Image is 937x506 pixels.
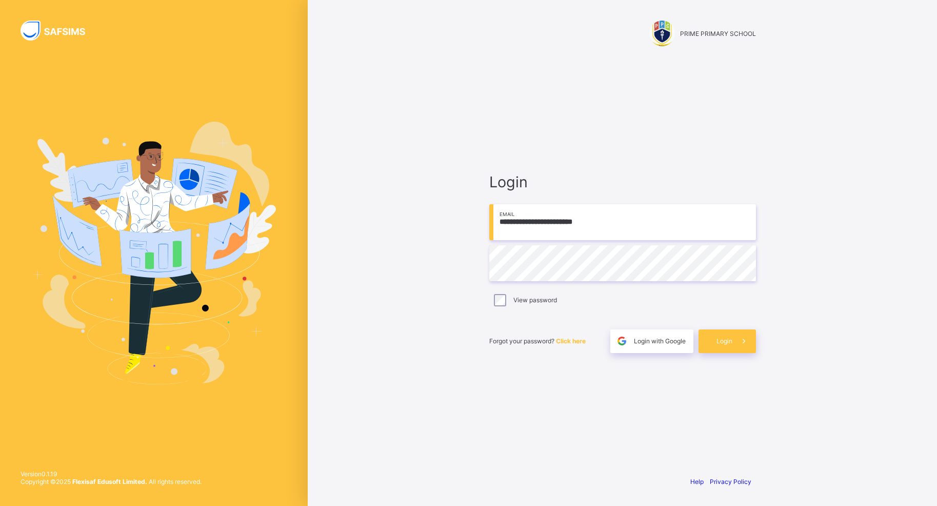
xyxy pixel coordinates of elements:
span: Copyright © 2025 All rights reserved. [21,478,202,485]
a: Click here [556,337,586,345]
img: SAFSIMS Logo [21,21,97,41]
strong: Flexisaf Edusoft Limited. [72,478,147,485]
span: Version 0.1.19 [21,470,202,478]
span: Login with Google [634,337,686,345]
img: Hero Image [32,122,276,384]
span: Forgot your password? [489,337,586,345]
span: PRIME PRIMARY SCHOOL [680,30,756,37]
a: Help [690,478,704,485]
span: Login [489,173,756,191]
label: View password [513,296,557,304]
span: Login [716,337,732,345]
img: google.396cfc9801f0270233282035f929180a.svg [616,335,628,347]
a: Privacy Policy [710,478,751,485]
